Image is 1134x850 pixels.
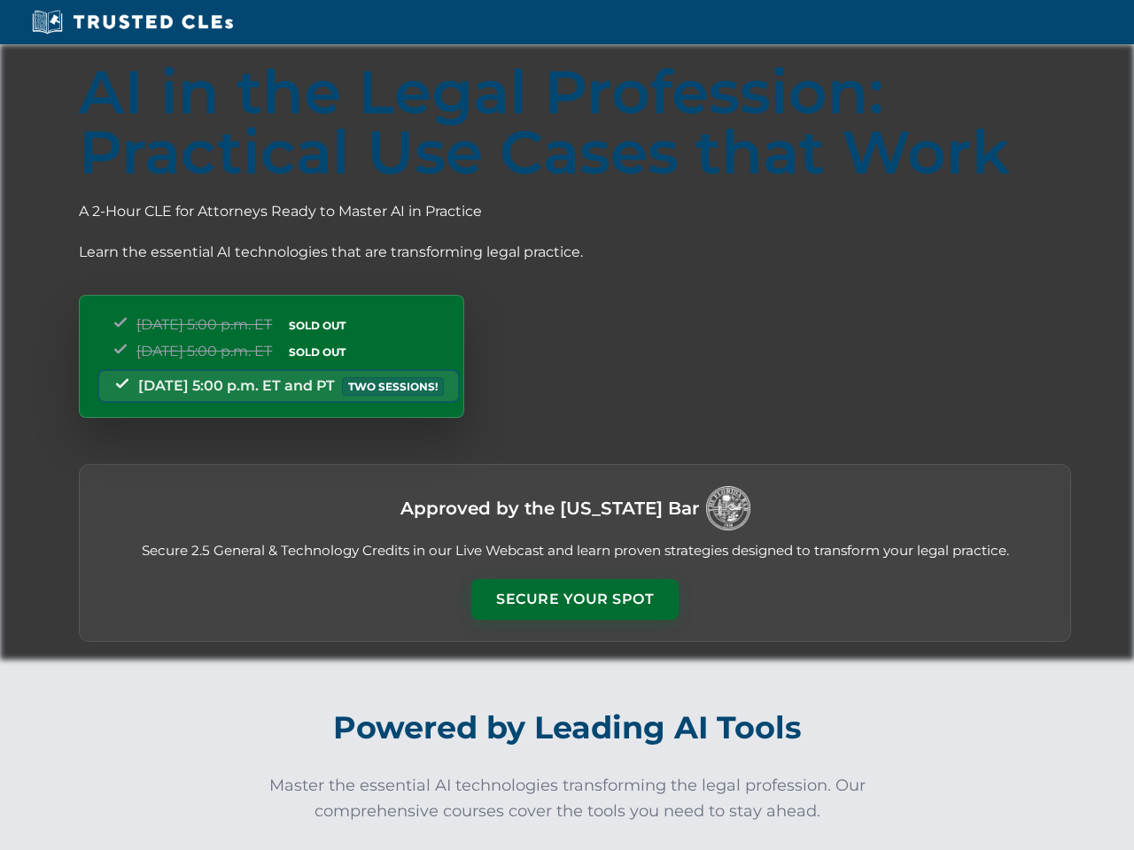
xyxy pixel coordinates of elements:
[101,541,1049,561] p: Secure 2.5 General & Technology Credits in our Live Webcast and learn proven strategies designed ...
[136,316,272,333] span: [DATE] 5:00 p.m. ET
[27,9,238,35] img: Trusted CLEs
[79,62,1071,182] h1: AI in the Legal Profession: Practical Use Cases that Work
[79,241,1071,264] p: Learn the essential AI technologies that are transforming legal practice.
[136,343,272,359] span: [DATE] 5:00 p.m. ET
[283,343,352,361] span: SOLD OUT
[471,579,679,620] button: Secure Your Spot
[76,697,1058,759] h2: Powered by Leading AI Tools
[283,316,352,335] span: SOLD OUT
[79,200,1071,223] p: A 2-Hour CLE for Attorneys Ready to Master AI in Practice
[257,773,877,824] p: Master the essential AI technologies transforming the legal profession. Our comprehensive courses...
[706,486,750,530] img: Logo
[400,492,699,524] h3: Approved by the [US_STATE] Bar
